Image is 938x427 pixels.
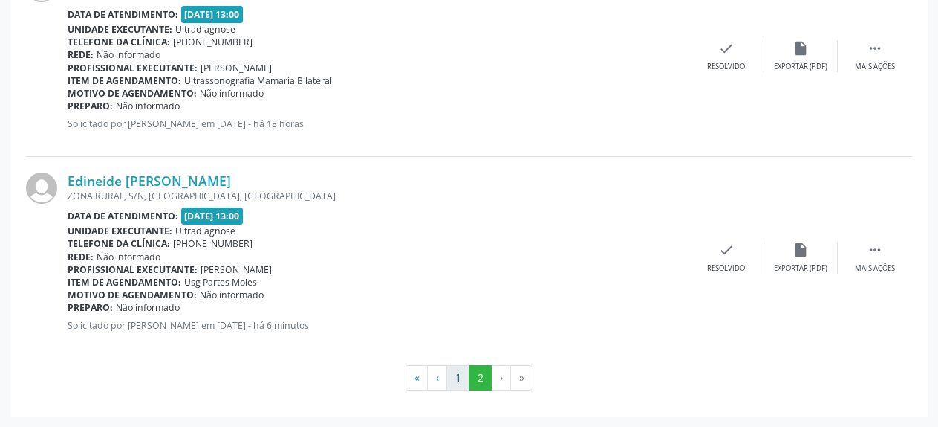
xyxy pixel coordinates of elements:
[201,263,272,276] span: [PERSON_NAME]
[68,173,231,189] a: Edineide [PERSON_NAME]
[68,118,689,130] p: Solicitado por [PERSON_NAME] em [DATE] - há 18 horas
[26,365,912,391] ul: Pagination
[68,251,94,263] b: Rede:
[406,365,428,391] button: Go to first page
[200,87,264,100] span: Não informado
[173,237,253,250] span: [PHONE_NUMBER]
[792,242,809,258] i: insert_drive_file
[26,173,57,204] img: img
[427,365,447,391] button: Go to previous page
[469,365,492,391] button: Go to page 2
[446,365,469,391] button: Go to page 1
[181,208,244,225] span: [DATE] 13:00
[184,276,257,289] span: Usg Partes Moles
[175,225,235,237] span: Ultradiagnose
[184,74,332,87] span: Ultrassonografia Mamaria Bilateral
[867,40,883,57] i: 
[68,74,181,87] b: Item de agendamento:
[175,23,235,36] span: Ultradiagnose
[68,301,113,314] b: Preparo:
[792,40,809,57] i: insert_drive_file
[68,289,197,301] b: Motivo de agendamento:
[707,263,745,274] div: Resolvido
[68,263,198,276] b: Profissional executante:
[68,190,689,202] div: ZONA RURAL, S/N, [GEOGRAPHIC_DATA], [GEOGRAPHIC_DATA]
[116,301,180,314] span: Não informado
[774,263,827,274] div: Exportar (PDF)
[116,100,180,112] span: Não informado
[68,62,198,74] b: Profissional executante:
[68,36,170,48] b: Telefone da clínica:
[173,36,253,48] span: [PHONE_NUMBER]
[855,263,895,274] div: Mais ações
[68,210,178,222] b: Data de atendimento:
[68,8,178,21] b: Data de atendimento:
[855,62,895,72] div: Mais ações
[200,289,264,301] span: Não informado
[68,276,181,289] b: Item de agendamento:
[68,319,689,332] p: Solicitado por [PERSON_NAME] em [DATE] - há 6 minutos
[68,237,170,250] b: Telefone da clínica:
[201,62,272,74] span: [PERSON_NAME]
[68,48,94,61] b: Rede:
[181,6,244,23] span: [DATE] 13:00
[774,62,827,72] div: Exportar (PDF)
[707,62,745,72] div: Resolvido
[68,100,113,112] b: Preparo:
[68,225,172,237] b: Unidade executante:
[97,48,160,61] span: Não informado
[97,251,160,263] span: Não informado
[68,23,172,36] b: Unidade executante:
[68,87,197,100] b: Motivo de agendamento:
[718,40,735,57] i: check
[718,242,735,258] i: check
[867,242,883,258] i: 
